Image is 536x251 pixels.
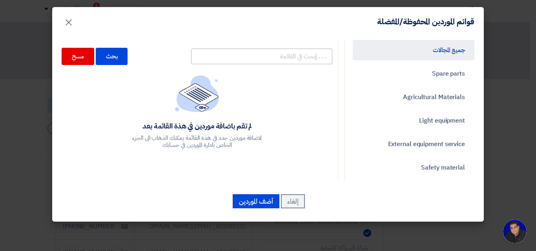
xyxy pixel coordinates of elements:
button: Close [58,13,80,28]
a: External equipment service [353,134,474,154]
button: أضف الموردين [233,194,279,208]
h4: قوائم الموردين المحفوظة/المفضلة [377,16,474,27]
div: بحث [96,48,128,65]
input: . . . إبحث في القائمة [191,49,332,64]
a: Spare parts [353,63,474,84]
img: empty_state_list.svg [175,75,219,112]
a: Agricultural Materials [353,87,474,107]
button: إلغاء [281,194,305,208]
a: Light equipment [353,110,474,131]
div: Open chat [503,220,527,243]
span: × [64,10,73,34]
a: Safety material [353,157,474,178]
a: جميع المجالات [353,40,474,60]
div: لاضافة موردين جدد في هذة القائمة يمكنك الذهاب الى الجزء الخاص بادارة الموردين في حسابك [130,134,264,148]
div: مسح [62,48,94,65]
div: لم تقم باضافة موردين في هذة القائمة بعد [130,121,264,130]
